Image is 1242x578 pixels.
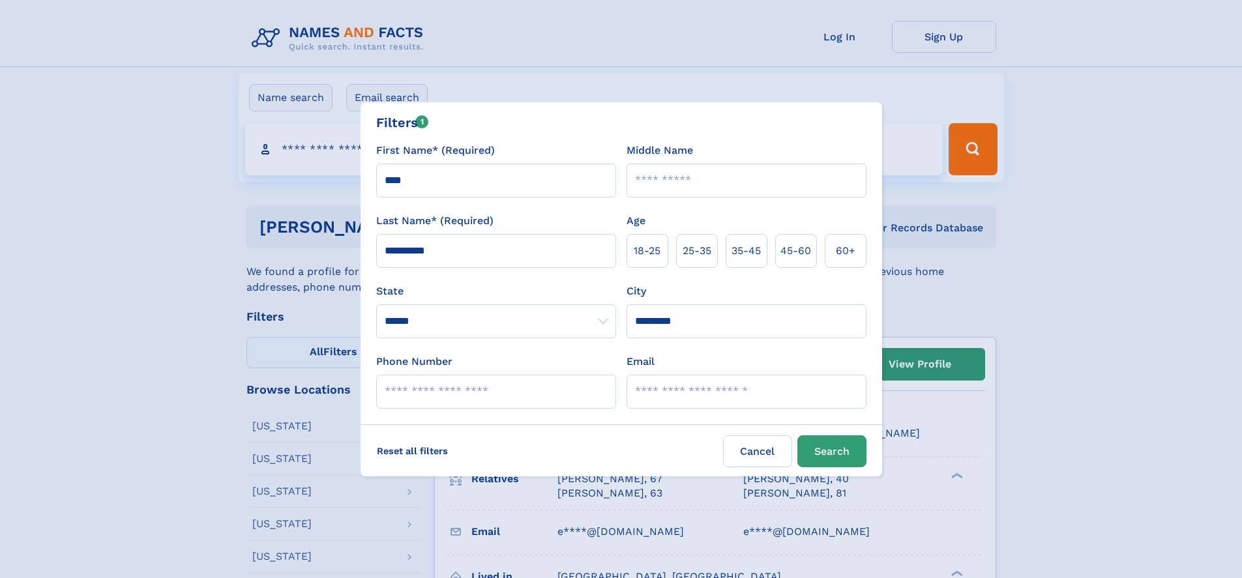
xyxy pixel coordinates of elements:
[376,354,452,369] label: Phone Number
[627,354,655,369] label: Email
[376,213,494,229] label: Last Name* (Required)
[376,283,616,299] label: State
[683,243,711,259] span: 25‑35
[723,435,792,467] label: Cancel
[627,143,693,158] label: Middle Name
[368,435,456,467] label: Reset all filters
[732,243,761,259] span: 35‑45
[627,283,646,299] label: City
[634,243,660,259] span: 18‑25
[376,113,429,132] div: Filters
[836,243,855,259] span: 60+
[780,243,811,259] span: 45‑60
[797,435,866,467] button: Search
[627,213,645,229] label: Age
[376,143,495,158] label: First Name* (Required)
